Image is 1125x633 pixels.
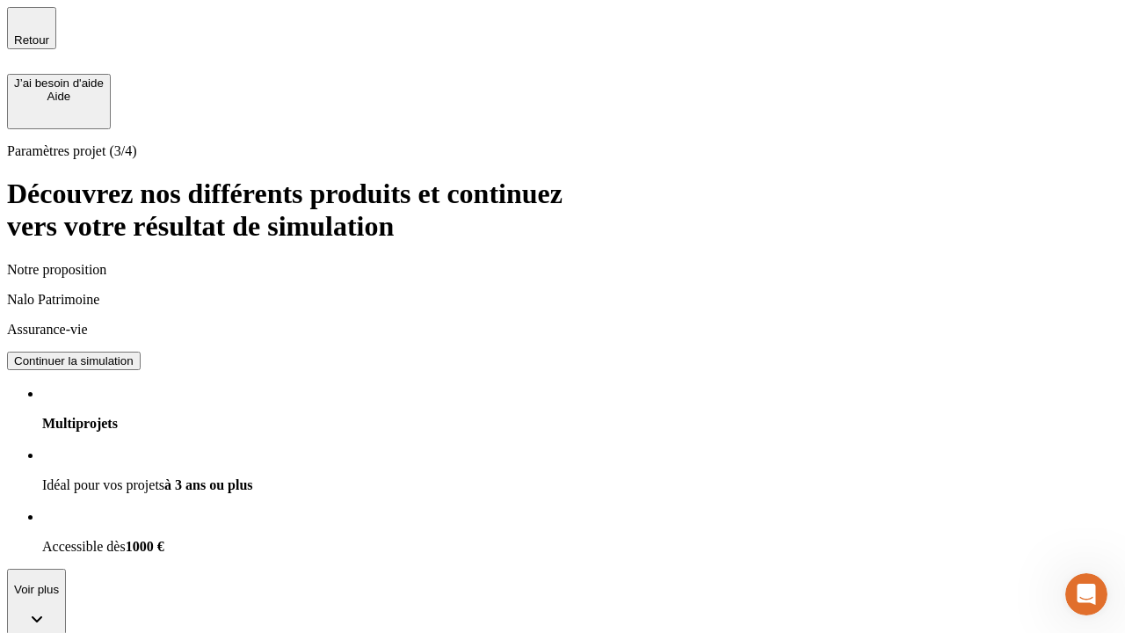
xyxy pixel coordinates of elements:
[42,477,164,492] span: Idéal pour vos projets
[14,354,134,367] div: Continuer la simulation
[7,352,141,370] button: Continuer la simulation
[14,583,59,596] p: Voir plus
[7,7,56,49] button: Retour
[7,292,598,308] p: Nalo Patrimoine
[126,539,164,554] span: 1000 €
[7,74,111,129] button: J’ai besoin d'aideAide
[42,416,118,431] span: Multiprojets
[14,33,49,47] span: Retour
[14,76,104,90] div: J’ai besoin d'aide
[7,178,562,242] span: Découvrez nos différents produits et continuez vers votre résultat de simulation
[7,143,598,159] p: Paramètres projet (3/4)
[164,477,253,492] span: à 3 ans ou plus
[42,539,126,554] span: Accessible dès
[7,262,598,278] p: Notre proposition
[14,90,104,103] div: Aide
[1065,573,1107,615] iframe: Intercom live chat
[7,322,598,338] p: Assurance-vie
